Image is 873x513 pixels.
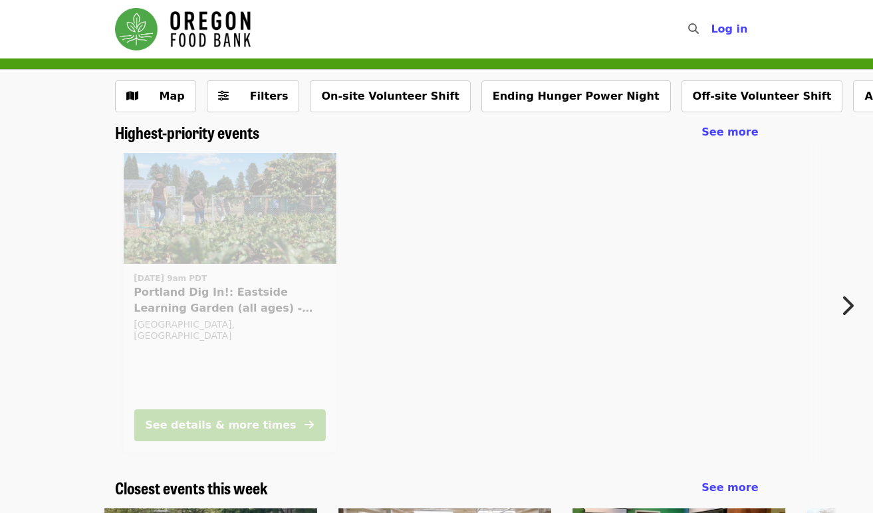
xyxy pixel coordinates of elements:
a: See more [701,480,758,496]
span: See more [701,481,758,494]
button: Filters (0 selected) [207,80,300,112]
input: Search [707,13,717,45]
button: Ending Hunger Power Night [481,80,671,112]
i: search icon [688,23,699,35]
a: Closest events this week [115,478,268,498]
i: map icon [126,90,138,102]
div: Highest-priority events [104,123,769,142]
div: See details & more times [145,417,296,433]
img: Portland Dig In!: Eastside Learning Garden (all ages) - Aug/Sept/Oct organized by Oregon Food Bank [123,153,336,264]
i: arrow-right icon [305,419,314,431]
span: Log in [711,23,747,35]
button: See details & more times [134,409,325,441]
button: On-site Volunteer Shift [310,80,470,112]
img: Oregon Food Bank - Home [115,8,251,51]
span: See more [701,126,758,138]
span: Closest events this week [115,476,268,499]
a: Highest-priority events [115,123,259,142]
button: Show map view [115,80,196,112]
span: Filters [250,90,289,102]
span: Map [160,90,185,102]
i: sliders-h icon [218,90,229,102]
i: chevron-right icon [840,293,854,318]
div: Closest events this week [104,478,769,498]
button: Off-site Volunteer Shift [682,80,843,112]
button: Next item [829,287,873,324]
span: Highest-priority events [115,120,259,144]
a: See more [701,124,758,140]
a: See details for "Portland Dig In!: Eastside Learning Garden (all ages) - Aug/Sept/Oct" [123,153,336,452]
div: [GEOGRAPHIC_DATA], [GEOGRAPHIC_DATA] [134,319,325,342]
span: Portland Dig In!: Eastside Learning Garden (all ages) - Aug/Sept/Oct [134,284,325,316]
time: [DATE] 9am PDT [134,272,207,284]
button: Log in [700,16,758,43]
